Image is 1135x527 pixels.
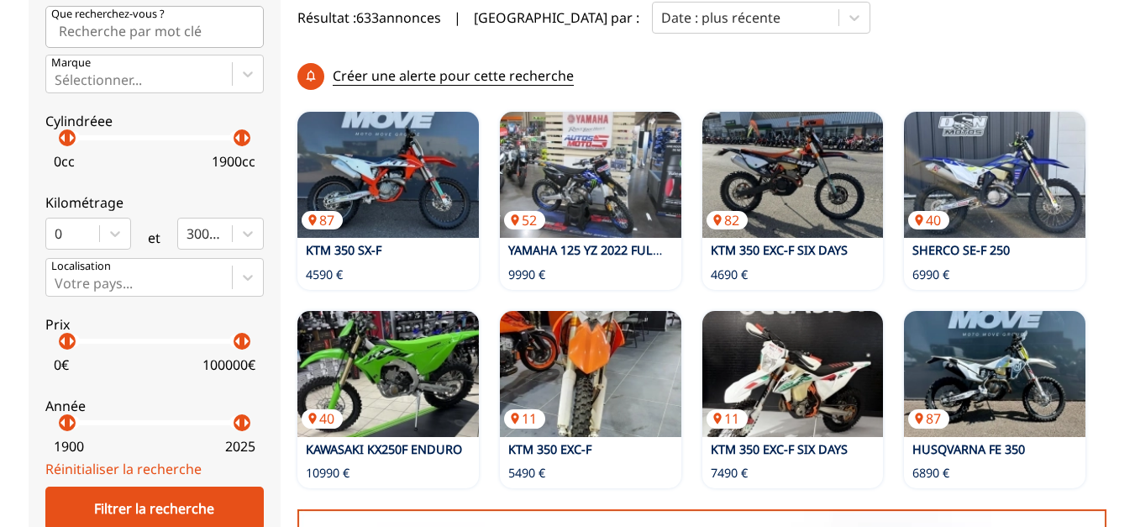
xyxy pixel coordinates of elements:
[500,311,681,437] a: KTM 350 EXC-F11
[454,8,461,27] span: |
[912,441,1025,457] a: HUSQVARNA FE 350
[333,66,574,86] p: Créer une alerte pour cette recherche
[508,465,545,482] p: 5490 €
[297,311,479,437] img: KAWASAKI KX250F ENDURO
[912,242,1010,258] a: SHERCO SE-F 250
[212,152,255,171] p: 1900 cc
[228,128,248,148] p: arrow_left
[236,413,256,433] p: arrow_right
[297,8,441,27] span: Résultat : 633 annonces
[45,193,264,212] p: Kilométrage
[508,266,545,283] p: 9990 €
[702,311,884,437] img: KTM 350 EXC-F SIX DAYS
[54,152,75,171] p: 0 cc
[707,211,748,229] p: 82
[225,437,255,456] p: 2025
[904,112,1085,238] img: SHERCO SE-F 250
[54,437,84,456] p: 1900
[45,315,264,334] p: Prix
[702,112,884,238] a: KTM 350 EXC-F SIX DAYS82
[707,409,748,428] p: 11
[500,112,681,238] a: YAMAHA 125 YZ 2022 FULL MJC (boite 4)52
[306,242,381,258] a: KTM 350 SX-F
[51,259,111,274] p: Localisation
[711,242,848,258] a: KTM 350 EXC-F SIX DAYS
[202,356,255,374] p: 100000 €
[702,112,884,238] img: KTM 350 EXC-F SIX DAYS
[61,331,81,351] p: arrow_right
[228,413,248,433] p: arrow_left
[302,409,343,428] p: 40
[236,128,256,148] p: arrow_right
[51,55,91,71] p: Marque
[500,112,681,238] img: YAMAHA 125 YZ 2022 FULL MJC (boite 4)
[61,128,81,148] p: arrow_right
[297,112,479,238] a: KTM 350 SX-F87
[53,413,73,433] p: arrow_left
[148,229,160,247] p: et
[55,276,58,291] input: Votre pays...
[302,211,343,229] p: 87
[45,460,202,478] a: Réinitialiser la recherche
[55,226,58,241] input: 0
[55,72,58,87] input: MarqueSélectionner...
[45,397,264,415] p: Année
[904,311,1085,437] a: HUSQVARNA FE 35087
[500,311,681,437] img: KTM 350 EXC-F
[236,331,256,351] p: arrow_right
[508,441,591,457] a: KTM 350 EXC-F
[504,211,545,229] p: 52
[474,8,639,27] p: [GEOGRAPHIC_DATA] par :
[45,112,264,130] p: Cylindréee
[904,311,1085,437] img: HUSQVARNA FE 350
[908,409,949,428] p: 87
[904,112,1085,238] a: SHERCO SE-F 25040
[53,128,73,148] p: arrow_left
[711,266,748,283] p: 4690 €
[51,7,165,22] p: Que recherchez-vous ?
[45,6,264,48] input: Que recherchez-vous ?
[908,211,949,229] p: 40
[912,266,949,283] p: 6990 €
[912,465,949,482] p: 6890 €
[504,409,545,428] p: 11
[711,441,848,457] a: KTM 350 EXC-F SIX DAYS
[306,266,343,283] p: 4590 €
[306,465,349,482] p: 10990 €
[702,311,884,437] a: KTM 350 EXC-F SIX DAYS11
[297,311,479,437] a: KAWASAKI KX250F ENDURO40
[187,226,190,241] input: 300000
[61,413,81,433] p: arrow_right
[711,465,748,482] p: 7490 €
[54,356,69,374] p: 0 €
[306,441,462,457] a: KAWASAKI KX250F ENDURO
[297,112,479,238] img: KTM 350 SX-F
[53,331,73,351] p: arrow_left
[508,242,734,258] a: YAMAHA 125 YZ 2022 FULL MJC (boite 4)
[228,331,248,351] p: arrow_left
